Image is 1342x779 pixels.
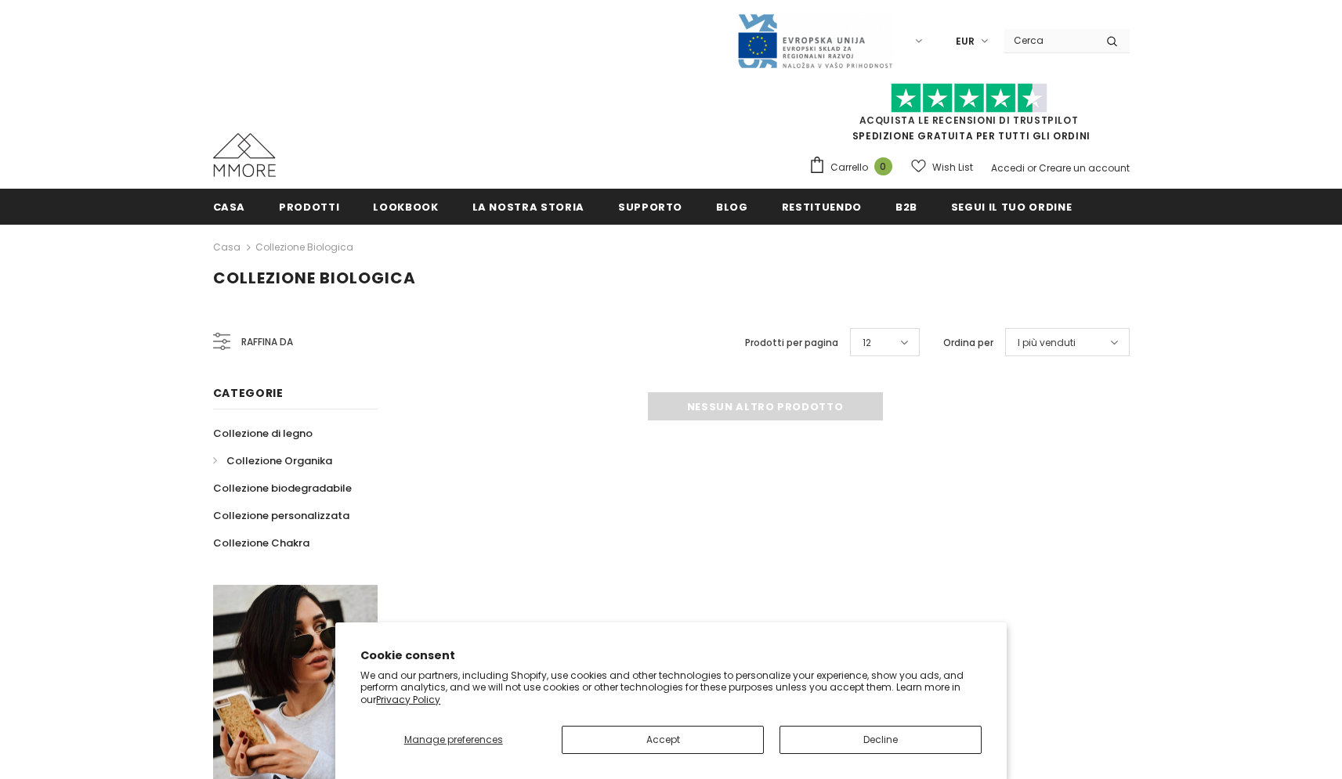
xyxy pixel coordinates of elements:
span: Prodotti [279,200,339,215]
span: Collezione biodegradabile [213,481,352,496]
a: Collezione biodegradabile [213,474,352,502]
label: Prodotti per pagina [745,335,838,351]
label: Ordina per [943,335,993,351]
a: Restituendo [782,189,862,224]
span: Collezione biologica [213,267,416,289]
span: EUR [956,34,975,49]
a: Segui il tuo ordine [951,189,1072,224]
a: Collezione personalizzata [213,502,349,529]
a: Javni Razpis [736,34,893,47]
span: Blog [716,200,748,215]
button: Accept [562,726,764,754]
a: Collezione di legno [213,420,313,447]
a: Accedi [991,161,1025,175]
a: Blog [716,189,748,224]
a: supporto [618,189,682,224]
span: Lookbook [373,200,438,215]
a: Wish List [911,153,973,181]
span: SPEDIZIONE GRATUITA PER TUTTI GLI ORDINI [808,90,1130,142]
span: Collezione Chakra [213,536,309,550]
a: Collezione biologica [255,240,353,254]
button: Manage preferences [360,726,546,754]
a: Casa [213,189,246,224]
a: Prodotti [279,189,339,224]
span: Categorie [213,385,284,401]
img: Casi MMORE [213,133,276,177]
a: Lookbook [373,189,438,224]
span: Casa [213,200,246,215]
a: Creare un account [1039,161,1130,175]
span: Raffina da [241,334,293,351]
span: Restituendo [782,200,862,215]
span: 0 [874,157,892,175]
span: Collezione personalizzata [213,508,349,523]
span: Manage preferences [404,733,503,746]
a: La nostra storia [472,189,584,224]
a: Collezione Chakra [213,529,309,557]
span: 12 [863,335,871,351]
p: We and our partners, including Shopify, use cookies and other technologies to personalize your ex... [360,669,982,706]
span: Carrello [830,160,868,175]
img: Javni Razpis [736,13,893,70]
span: supporto [618,200,682,215]
a: B2B [895,189,917,224]
a: Acquista le recensioni di TrustPilot [859,114,1079,127]
a: Carrello 0 [808,156,900,179]
span: Wish List [932,160,973,175]
span: La nostra storia [472,200,584,215]
span: Segui il tuo ordine [951,200,1072,215]
span: Collezione Organika [226,453,332,468]
span: or [1027,161,1036,175]
h2: Cookie consent [360,647,982,664]
span: B2B [895,200,917,215]
input: Search Site [1004,29,1094,52]
a: Collezione Organika [213,447,332,474]
span: I più venduti [1018,335,1076,351]
img: Fidati di Pilot Stars [891,83,1047,114]
span: Collezione di legno [213,426,313,441]
a: Privacy Policy [376,693,440,706]
a: Casa [213,238,241,257]
button: Decline [780,726,982,754]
